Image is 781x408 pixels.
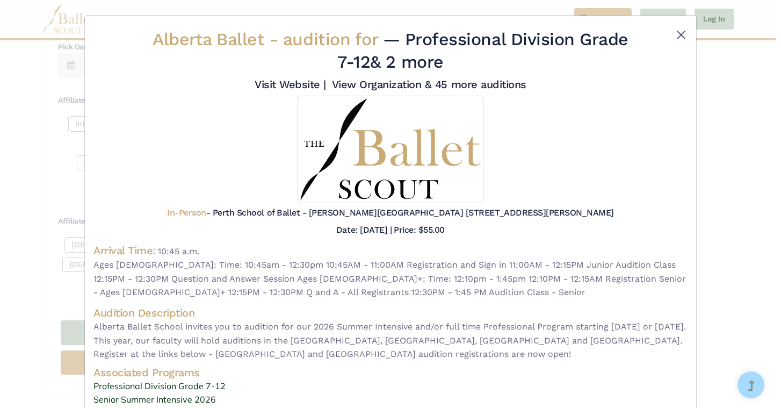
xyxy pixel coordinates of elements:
[337,29,628,72] span: — Professional Division Grade 7-12
[93,393,688,407] a: Senior Summer Intensive 2026
[93,320,688,361] span: Alberta Ballet School invites you to audition for our 2026 Summer Intensive and/or full time Prof...
[283,29,378,49] span: audition for
[93,244,156,257] h4: Arrival Time:
[153,29,383,49] span: Alberta Ballet -
[370,52,443,72] a: & 2 more
[675,28,688,41] button: Close
[93,366,688,380] h4: Associated Programs
[298,96,483,203] img: Logo
[167,207,614,219] h5: - Perth School of Ballet - [PERSON_NAME][GEOGRAPHIC_DATA] [STREET_ADDRESS][PERSON_NAME]
[394,225,445,235] h5: Price: $55.00
[158,246,199,256] span: 10:45 a.m.
[93,258,688,299] span: Ages [DEMOGRAPHIC_DATA]: Time: 10:45am - 12:30pm 10:45AM - 11:00AM Registration and Sign in 11:00...
[93,306,688,320] h4: Audition Description
[332,78,526,91] a: View Organization & 45 more auditions
[93,380,688,393] a: Professional Division Grade 7-12
[255,78,326,91] a: Visit Website |
[336,225,392,235] h5: Date: [DATE] |
[167,207,206,218] span: In-Person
